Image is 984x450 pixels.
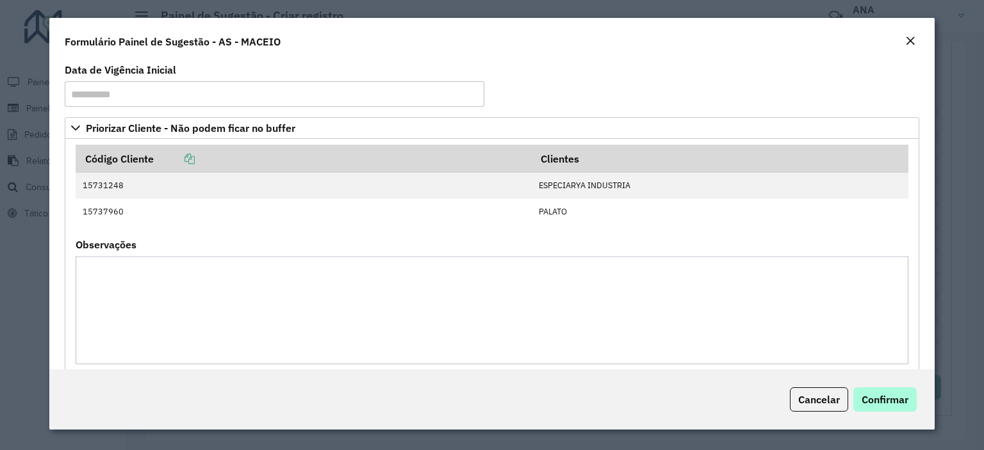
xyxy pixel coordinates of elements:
[86,123,295,133] span: Priorizar Cliente - Não podem ficar no buffer
[65,62,176,77] label: Data de Vigência Inicial
[798,393,840,406] span: Cancelar
[532,173,908,198] td: ESPECIARYA INDUSTRIA
[76,198,532,224] td: 15737960
[65,34,281,49] h4: Formulário Painel de Sugestão - AS - MACEIO
[76,145,532,173] th: Código Cliente
[853,387,917,412] button: Confirmar
[65,139,919,381] div: Priorizar Cliente - Não podem ficar no buffer
[905,36,915,46] em: Fechar
[76,237,136,252] label: Observações
[532,145,908,173] th: Clientes
[154,152,195,165] a: Copiar
[532,198,908,224] td: PALATO
[901,33,919,50] button: Close
[790,387,848,412] button: Cancelar
[76,173,532,198] td: 15731248
[65,117,919,139] a: Priorizar Cliente - Não podem ficar no buffer
[862,393,908,406] span: Confirmar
